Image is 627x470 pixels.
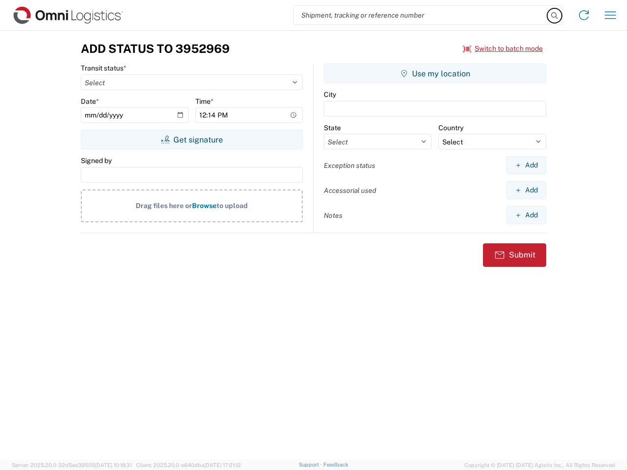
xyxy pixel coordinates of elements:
[323,462,348,468] a: Feedback
[483,243,546,267] button: Submit
[195,97,214,106] label: Time
[204,462,241,468] span: [DATE] 17:21:12
[95,462,132,468] span: [DATE] 10:18:31
[438,123,463,132] label: Country
[463,41,543,57] button: Switch to batch mode
[464,461,615,470] span: Copyright © [DATE]-[DATE] Agistix Inc., All Rights Reserved
[324,161,375,170] label: Exception status
[81,130,303,149] button: Get signature
[12,462,132,468] span: Server: 2025.20.0-32d5ea39505
[217,202,248,210] span: to upload
[506,206,546,224] button: Add
[136,462,241,468] span: Client: 2025.20.0-e640dba
[324,186,376,195] label: Accessorial used
[81,97,99,106] label: Date
[294,6,548,24] input: Shipment, tracking or reference number
[136,202,192,210] span: Drag files here or
[324,90,336,99] label: City
[324,123,341,132] label: State
[324,64,546,83] button: Use my location
[299,462,323,468] a: Support
[192,202,217,210] span: Browse
[506,181,546,199] button: Add
[324,211,342,220] label: Notes
[81,42,230,56] h3: Add Status to 3952969
[81,64,126,72] label: Transit status
[81,156,112,165] label: Signed by
[506,156,546,174] button: Add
